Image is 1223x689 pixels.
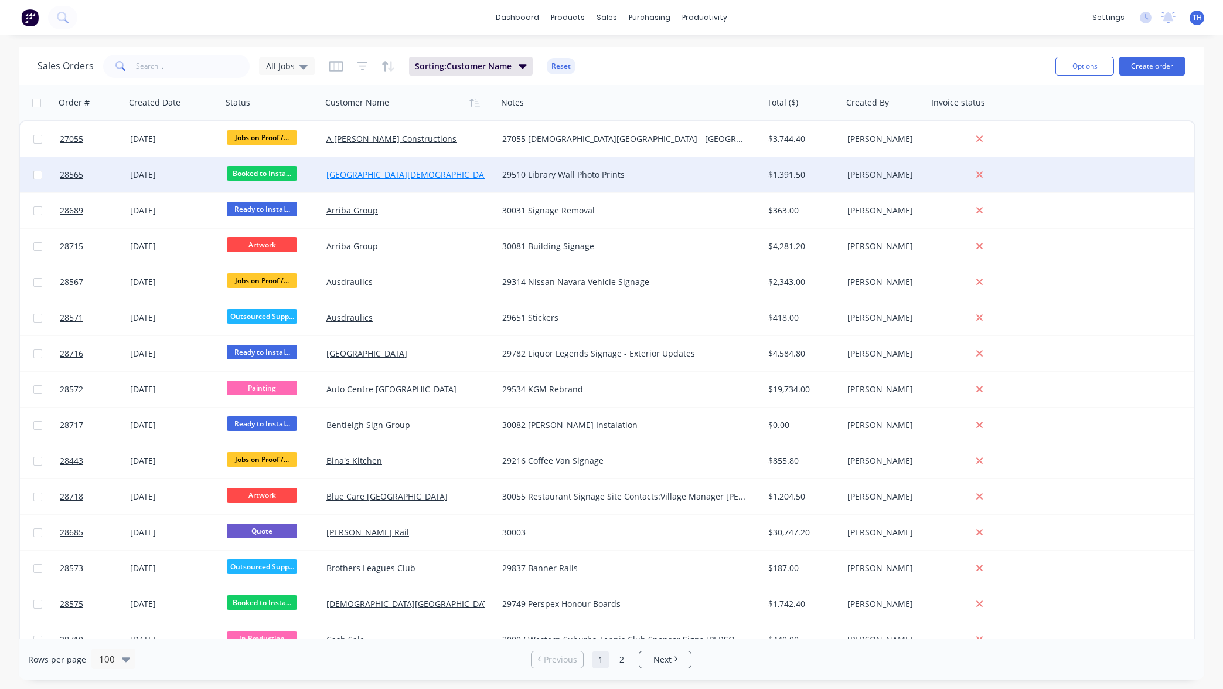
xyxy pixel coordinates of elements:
span: Jobs on Proof /... [227,130,297,145]
span: Artwork [227,237,297,252]
a: Arriba Group [326,240,378,252]
span: Artwork [227,488,297,503]
span: 27055 [60,133,83,145]
div: [DATE] [130,169,217,181]
div: [PERSON_NAME] [847,133,919,145]
div: [DATE] [130,240,217,252]
span: In Production [227,631,297,646]
div: settings [1086,9,1130,26]
a: 28715 [60,229,130,264]
div: 30082 [PERSON_NAME] Instalation [502,419,746,431]
div: $1,742.40 [768,598,834,610]
div: [DATE] [130,205,217,216]
a: 28571 [60,300,130,335]
div: [DATE] [130,562,217,574]
div: Notes [501,97,524,108]
span: 28716 [60,348,83,359]
a: 28443 [60,443,130,478]
span: Jobs on Proof /... [227,452,297,467]
div: [DATE] [130,419,217,431]
div: Created By [846,97,889,108]
div: $1,391.50 [768,169,834,181]
span: 28685 [60,527,83,538]
span: Next [653,654,672,666]
div: 27055 [DEMOGRAPHIC_DATA][GEOGRAPHIC_DATA] - [GEOGRAPHIC_DATA] [502,133,746,145]
div: [DATE] [130,527,217,538]
h1: Sales Orders [38,60,94,72]
div: 29216 Coffee Van Signage [502,455,746,467]
div: [DATE] [130,312,217,324]
div: [PERSON_NAME] [847,491,919,503]
span: 28443 [60,455,83,467]
div: $30,747.20 [768,527,834,538]
a: 28573 [60,551,130,586]
span: 28718 [60,491,83,503]
div: $3,744.40 [768,133,834,145]
a: Next page [639,654,691,666]
div: Total ($) [767,97,798,108]
img: Factory [21,9,39,26]
span: 28715 [60,240,83,252]
a: 28565 [60,157,130,192]
button: Options [1055,57,1114,76]
div: 29837 Banner Rails [502,562,746,574]
div: 29749 Perspex Honour Boards [502,598,746,610]
a: Previous page [532,654,583,666]
div: [PERSON_NAME] [847,419,919,431]
span: 28565 [60,169,83,181]
span: 28575 [60,598,83,610]
div: [PERSON_NAME] [847,527,919,538]
div: [PERSON_NAME] [847,455,919,467]
span: 28717 [60,419,83,431]
span: 28571 [60,312,83,324]
ul: Pagination [526,651,696,668]
span: 28689 [60,205,83,216]
span: All Jobs [266,60,295,72]
a: Arriba Group [326,205,378,216]
div: [DATE] [130,383,217,395]
div: Created Date [129,97,180,108]
div: [PERSON_NAME] [847,205,919,216]
div: $0.00 [768,419,834,431]
div: [PERSON_NAME] [847,312,919,324]
span: Previous [544,654,577,666]
a: 28717 [60,408,130,443]
div: $4,281.20 [768,240,834,252]
div: 29651 Stickers [502,312,746,324]
div: [PERSON_NAME] [847,562,919,574]
a: dashboard [490,9,545,26]
div: [DATE] [130,598,217,610]
div: 29314 Nissan Navara Vehicle Signage [502,276,746,288]
div: [DATE] [130,634,217,646]
div: [DATE] [130,348,217,359]
div: [PERSON_NAME] [847,348,919,359]
a: 28716 [60,336,130,371]
a: 28572 [60,372,130,407]
button: Sorting:Customer Name [409,57,533,76]
button: Reset [547,58,575,74]
a: 28575 [60,586,130,622]
span: TH [1193,12,1202,23]
div: sales [591,9,623,26]
div: productivity [676,9,733,26]
a: 28689 [60,193,130,228]
a: 27055 [60,121,130,157]
div: Invoice status [931,97,985,108]
a: 28567 [60,264,130,300]
a: [DEMOGRAPHIC_DATA][GEOGRAPHIC_DATA] [326,598,496,609]
a: Bina's Kitchen [326,455,382,466]
div: [PERSON_NAME] [847,598,919,610]
a: Page 2 [613,651,631,668]
div: 30003 [502,527,746,538]
div: 30081 Building Signage [502,240,746,252]
a: Auto Centre [GEOGRAPHIC_DATA] [326,383,457,395]
button: Create order [1119,57,1185,76]
div: 30031 Signage Removal [502,205,746,216]
div: products [545,9,591,26]
span: 28572 [60,383,83,395]
div: $1,204.50 [768,491,834,503]
span: Outsourced Supp... [227,559,297,574]
div: [PERSON_NAME] [847,276,919,288]
div: purchasing [623,9,676,26]
div: $855.80 [768,455,834,467]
